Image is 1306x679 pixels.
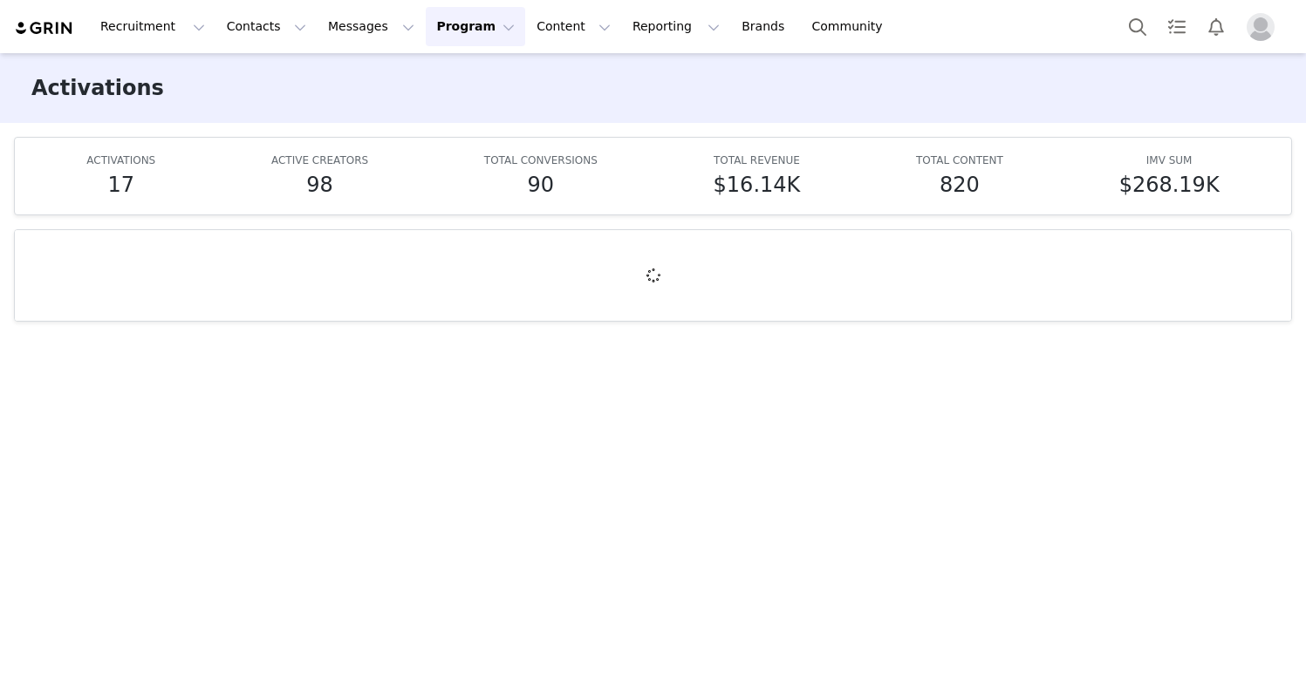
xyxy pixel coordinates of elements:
h5: $16.14K [714,169,801,200]
button: Content [526,7,621,46]
button: Profile [1236,13,1292,41]
h3: Activations [31,72,164,104]
button: Recruitment [90,7,215,46]
span: ACTIVATIONS [86,154,155,166]
a: Tasks [1158,7,1196,46]
button: Messages [318,7,425,46]
button: Notifications [1197,7,1235,46]
span: TOTAL CONTENT [916,154,1003,166]
button: Contacts [216,7,317,46]
h5: 820 [940,169,980,200]
a: Brands [731,7,800,46]
span: ACTIVE CREATORS [271,154,368,166]
span: IMV SUM [1146,154,1193,166]
button: Search [1118,7,1157,46]
h5: 90 [528,169,555,200]
button: Program [426,7,525,46]
img: grin logo [14,20,75,37]
h5: $268.19K [1119,169,1220,200]
a: Community [802,7,901,46]
span: TOTAL CONVERSIONS [484,154,598,166]
button: Reporting [622,7,730,46]
span: TOTAL REVENUE [714,154,800,166]
h5: 98 [306,169,333,200]
img: placeholder-profile.jpg [1247,13,1275,41]
h5: 17 [108,169,135,200]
